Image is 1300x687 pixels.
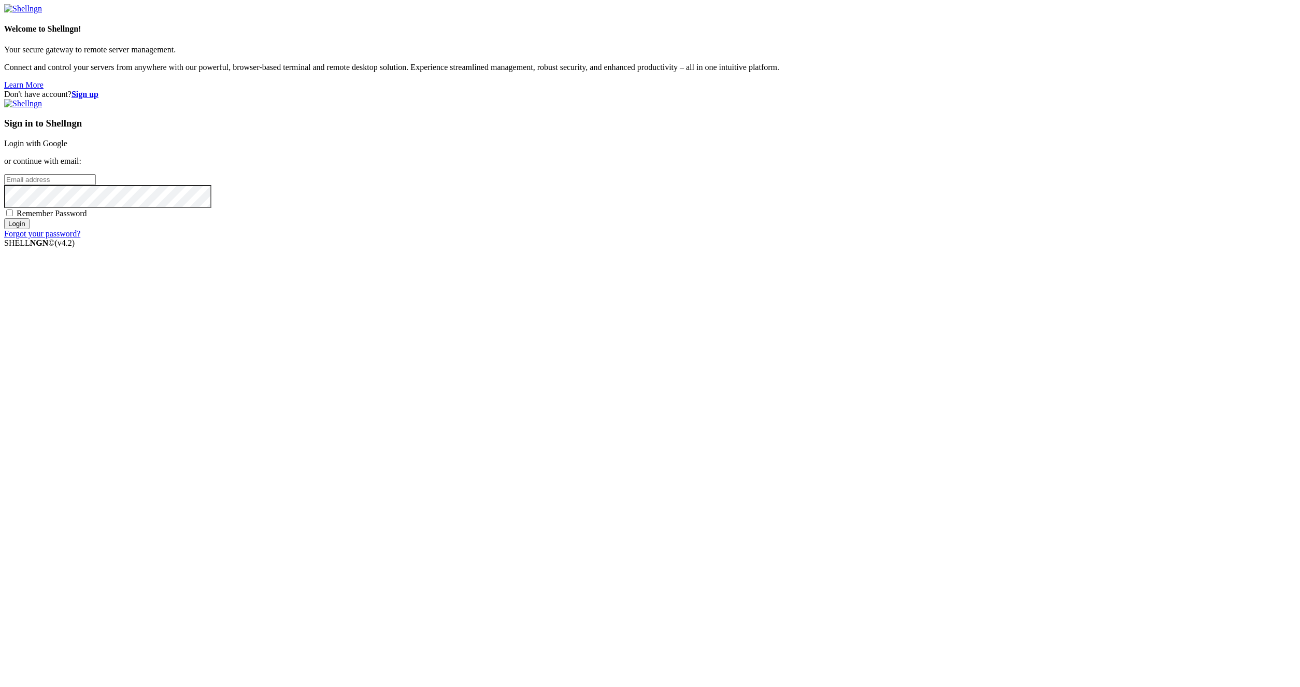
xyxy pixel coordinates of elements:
input: Email address [4,174,96,185]
p: Your secure gateway to remote server management. [4,45,1296,54]
span: Remember Password [17,209,87,218]
img: Shellngn [4,99,42,108]
h4: Welcome to Shellngn! [4,24,1296,34]
input: Remember Password [6,209,13,216]
h3: Sign in to Shellngn [4,118,1296,129]
span: SHELL © [4,239,75,247]
div: Don't have account? [4,90,1296,99]
a: Forgot your password? [4,229,80,238]
img: Shellngn [4,4,42,13]
a: Sign up [72,90,98,99]
p: or continue with email: [4,157,1296,166]
p: Connect and control your servers from anywhere with our powerful, browser-based terminal and remo... [4,63,1296,72]
b: NGN [30,239,49,247]
a: Learn More [4,80,44,89]
span: 4.2.0 [55,239,75,247]
input: Login [4,218,30,229]
a: Login with Google [4,139,67,148]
